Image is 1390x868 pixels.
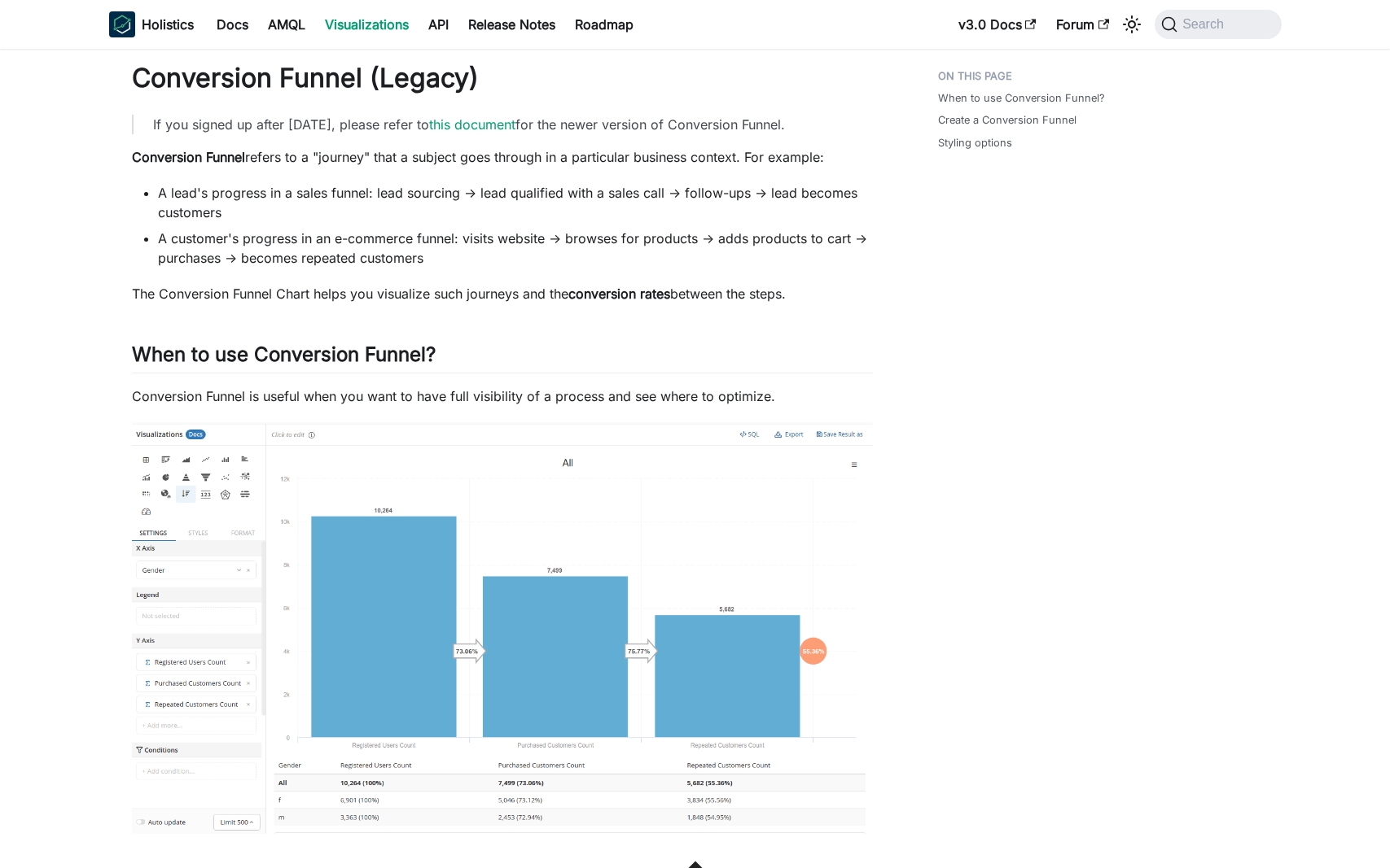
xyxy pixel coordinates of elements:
[142,15,194,34] b: Holistics
[153,115,853,134] p: If you signed up after [DATE], please refer to for the newer version of Conversion Funnel.
[132,342,873,373] h2: When to use Conversion Funnel?
[1177,17,1234,32] span: Search
[419,11,458,37] a: API
[132,147,873,167] p: refers to a "journey" that a subject goes through in a particular business context. For example:
[1046,11,1119,37] a: Forum
[109,11,194,37] a: HolisticsHolisticsHolistics
[568,286,670,302] strong: conversion rates
[1119,11,1145,37] button: Switch between dark and light mode (currently system mode)
[315,11,419,37] a: Visualizations
[132,386,873,406] p: Conversion Funnel is useful when you want to have full visibility of a process and see where to o...
[458,11,565,37] a: Release Notes
[158,229,873,268] li: A customer's progress in an e-commerce funnel: visits website → browses for products → adds produ...
[158,183,873,222] li: A lead's progress in a sales funnel: lead sourcing → lead qualified with a sales call → follow-up...
[429,116,515,133] a: this document
[938,112,1076,128] a: Create a Conversion Funnel
[132,149,245,165] strong: Conversion Funnel
[938,135,1012,150] a: Styling options
[132,284,873,303] p: The Conversion Funnel Chart helps you visualize such journeys and the between the steps.
[1155,10,1281,39] button: Search (Command+K)
[109,11,135,37] img: Holistics
[258,11,315,37] a: AMQL
[938,90,1105,106] a: When to use Conversion Funnel?
[565,11,643,37] a: Roadmap
[132,62,873,94] h1: Conversion Funnel (Legacy)
[949,11,1046,37] a: v3.0 Docs
[207,11,258,37] a: Docs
